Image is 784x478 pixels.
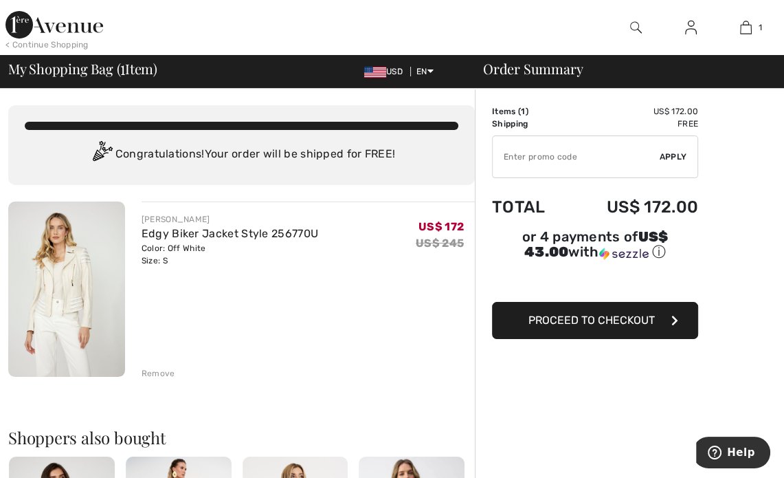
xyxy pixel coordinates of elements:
button: Proceed to Checkout [492,302,698,339]
span: 1 [521,107,525,116]
img: US Dollar [364,67,386,78]
div: or 4 payments of with [492,230,698,261]
iframe: Opens a widget where you can find more information [696,437,770,471]
input: Promo code [493,136,660,177]
img: Sezzle [599,248,649,260]
a: Edgy Biker Jacket Style 256770U [142,227,318,240]
img: My Bag [740,19,752,36]
a: Sign In [674,19,708,36]
span: US$ 172 [418,220,464,233]
a: 1 [719,19,772,36]
img: 1ère Avenue [5,11,103,39]
span: USD [364,67,408,76]
img: My Info [685,19,697,36]
td: US$ 172.00 [568,105,698,118]
div: Congratulations! Your order will be shipped for FREE! [25,141,458,169]
div: Order Summary [467,62,776,76]
td: US$ 172.00 [568,184,698,230]
div: or 4 payments ofUS$ 43.00withSezzle Click to learn more about Sezzle [492,230,698,266]
div: Color: Off White Size: S [142,242,318,267]
td: Free [568,118,698,130]
span: Proceed to Checkout [528,314,655,327]
td: Shipping [492,118,568,130]
span: EN [416,67,434,76]
h2: Shoppers also bought [8,429,475,446]
img: Edgy Biker Jacket Style 256770U [8,202,125,377]
s: US$ 245 [416,237,464,250]
span: My Shopping Bag ( Item) [8,62,157,76]
div: < Continue Shopping [5,39,89,51]
td: Items ( ) [492,105,568,118]
iframe: PayPal-paypal [492,266,698,297]
img: search the website [630,19,642,36]
span: Apply [660,151,687,163]
div: Remove [142,367,175,380]
span: 1 [120,58,125,76]
img: Congratulation2.svg [88,141,115,169]
span: US$ 43.00 [524,228,669,260]
span: 1 [759,21,762,34]
div: [PERSON_NAME] [142,213,318,226]
td: Total [492,184,568,230]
